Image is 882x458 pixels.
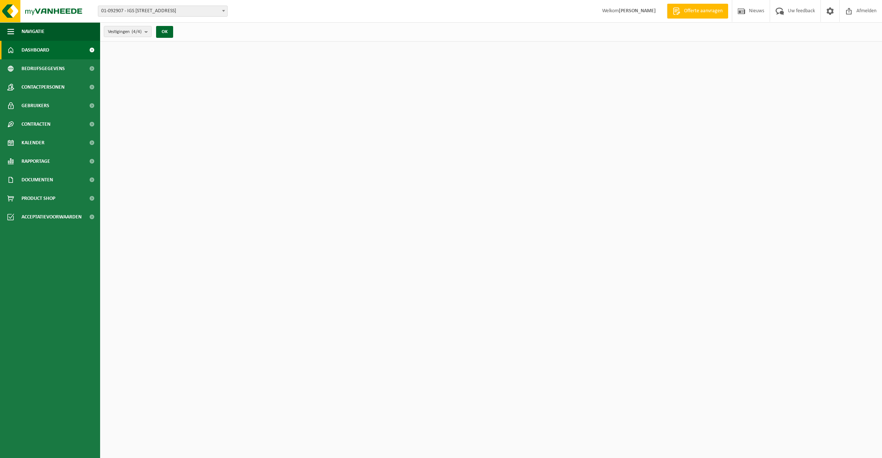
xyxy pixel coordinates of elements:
span: Contactpersonen [22,78,65,96]
span: Rapportage [22,152,50,171]
span: Dashboard [22,41,49,59]
span: Acceptatievoorwaarden [22,208,82,226]
span: Product Shop [22,189,55,208]
span: Offerte aanvragen [682,7,724,15]
button: Vestigingen(4/4) [104,26,152,37]
span: 01-092907 - IGS WESTLEDE - 9080 LOCHRISTI, SMALLE HEERWEG 60 [98,6,227,16]
count: (4/4) [132,29,142,34]
a: Offerte aanvragen [667,4,728,19]
span: Kalender [22,134,44,152]
strong: [PERSON_NAME] [619,8,656,14]
span: Navigatie [22,22,44,41]
button: OK [156,26,173,38]
span: Contracten [22,115,50,134]
span: Vestigingen [108,26,142,37]
span: Documenten [22,171,53,189]
span: 01-092907 - IGS WESTLEDE - 9080 LOCHRISTI, SMALLE HEERWEG 60 [98,6,228,17]
span: Bedrijfsgegevens [22,59,65,78]
span: Gebruikers [22,96,49,115]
